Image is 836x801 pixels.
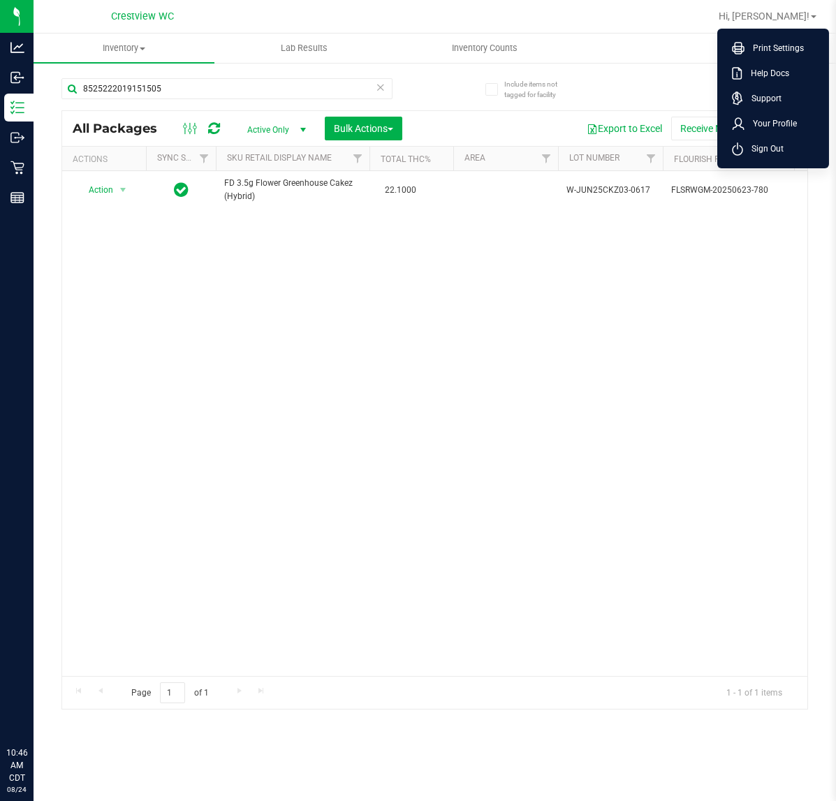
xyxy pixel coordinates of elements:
[535,147,558,170] a: Filter
[115,180,132,200] span: select
[193,147,216,170] a: Filter
[346,147,369,170] a: Filter
[34,42,214,54] span: Inventory
[61,78,393,99] input: Search Package ID, Item Name, SKU, Lot or Part Number...
[73,121,171,136] span: All Packages
[6,747,27,784] p: 10:46 AM CDT
[6,784,27,795] p: 08/24
[381,154,431,164] a: Total THC%
[732,91,820,105] a: Support
[14,689,56,731] iframe: Resource center
[674,154,762,164] a: Flourish Package ID
[174,180,189,200] span: In Sync
[671,117,786,140] button: Receive Non-Cannabis
[743,91,782,105] span: Support
[224,177,361,203] span: FD 3.5g Flower Greenhouse Cakez (Hybrid)
[433,42,536,54] span: Inventory Counts
[262,42,346,54] span: Lab Results
[160,682,185,704] input: 1
[742,66,789,80] span: Help Docs
[334,123,393,134] span: Bulk Actions
[10,131,24,145] inline-svg: Outbound
[119,682,220,704] span: Page of 1
[504,79,574,100] span: Include items not tagged for facility
[76,180,114,200] span: Action
[395,34,575,63] a: Inventory Counts
[640,147,663,170] a: Filter
[34,34,214,63] a: Inventory
[111,10,174,22] span: Crestview WC
[378,180,423,200] span: 22.1000
[214,34,395,63] a: Lab Results
[464,153,485,163] a: Area
[325,117,402,140] button: Bulk Actions
[743,142,784,156] span: Sign Out
[10,41,24,54] inline-svg: Analytics
[566,184,654,197] span: W-JUN25CKZ03-0617
[227,153,332,163] a: SKU Retail Display Name
[745,41,804,55] span: Print Settings
[10,161,24,175] inline-svg: Retail
[10,71,24,84] inline-svg: Inbound
[732,66,820,80] a: Help Docs
[157,153,211,163] a: Sync Status
[715,682,793,703] span: 1 - 1 of 1 items
[578,117,671,140] button: Export to Excel
[10,101,24,115] inline-svg: Inventory
[719,10,809,22] span: Hi, [PERSON_NAME]!
[569,153,619,163] a: Lot Number
[376,78,386,96] span: Clear
[721,136,826,161] li: Sign Out
[10,191,24,205] inline-svg: Reports
[671,184,808,197] span: FLSRWGM-20250623-780
[745,117,797,131] span: Your Profile
[73,154,140,164] div: Actions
